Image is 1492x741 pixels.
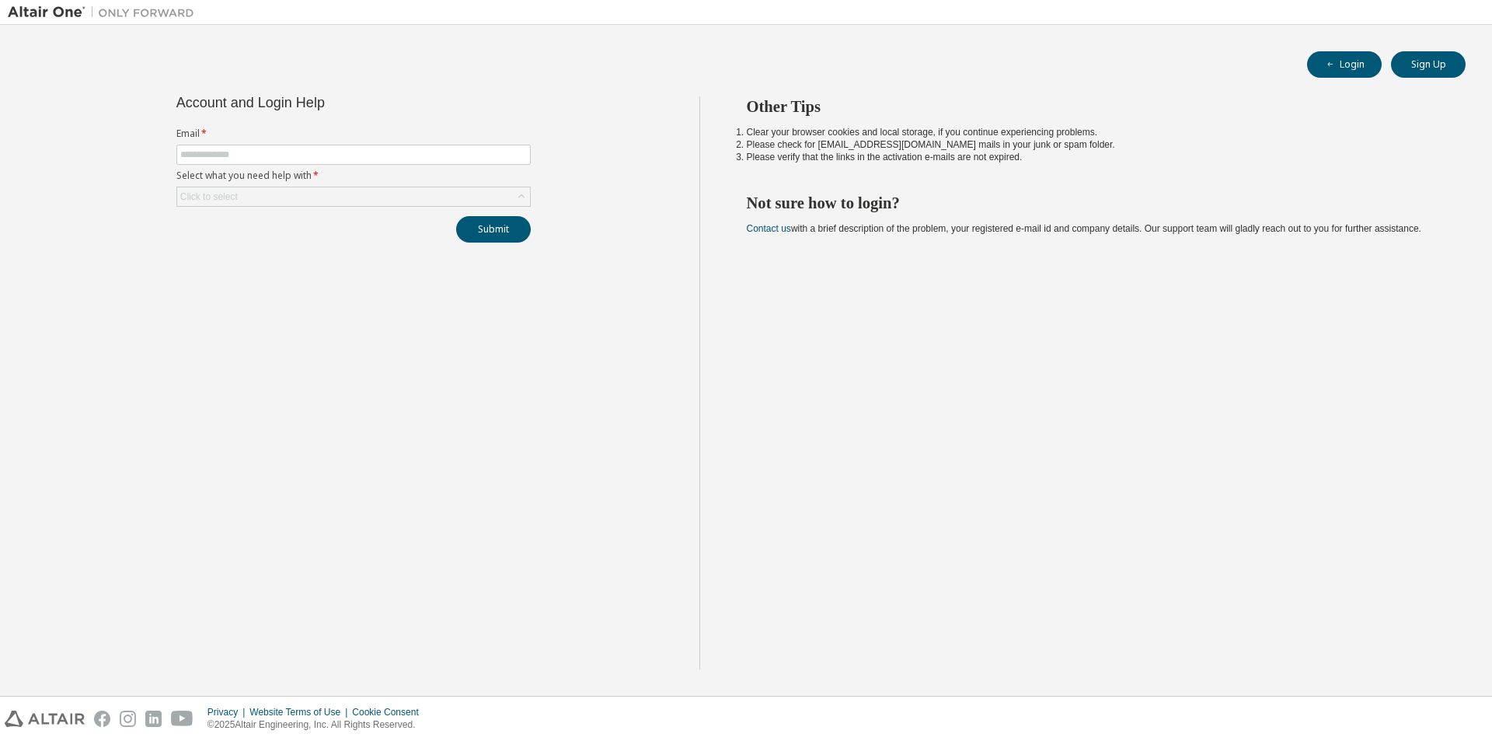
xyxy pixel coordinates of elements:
button: Login [1307,51,1382,78]
button: Submit [456,216,531,243]
img: instagram.svg [120,711,136,727]
li: Please check for [EMAIL_ADDRESS][DOMAIN_NAME] mails in your junk or spam folder. [747,138,1438,151]
h2: Not sure how to login? [747,193,1438,213]
img: altair_logo.svg [5,711,85,727]
label: Select what you need help with [176,170,531,182]
div: Privacy [207,706,249,718]
span: with a brief description of the problem, your registered e-mail id and company details. Our suppo... [747,223,1421,234]
img: linkedin.svg [145,711,162,727]
img: Altair One [8,5,202,20]
img: youtube.svg [171,711,193,727]
li: Please verify that the links in the activation e-mails are not expired. [747,151,1438,163]
div: Website Terms of Use [249,706,352,718]
div: Click to select [180,190,238,203]
div: Account and Login Help [176,96,460,109]
div: Cookie Consent [352,706,427,718]
label: Email [176,128,531,140]
div: Click to select [177,187,530,206]
button: Sign Up [1391,51,1466,78]
a: Contact us [747,223,791,234]
h2: Other Tips [747,96,1438,117]
p: © 2025 Altair Engineering, Inc. All Rights Reserved. [207,718,428,732]
li: Clear your browser cookies and local storage, if you continue experiencing problems. [747,126,1438,138]
img: facebook.svg [94,711,110,727]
